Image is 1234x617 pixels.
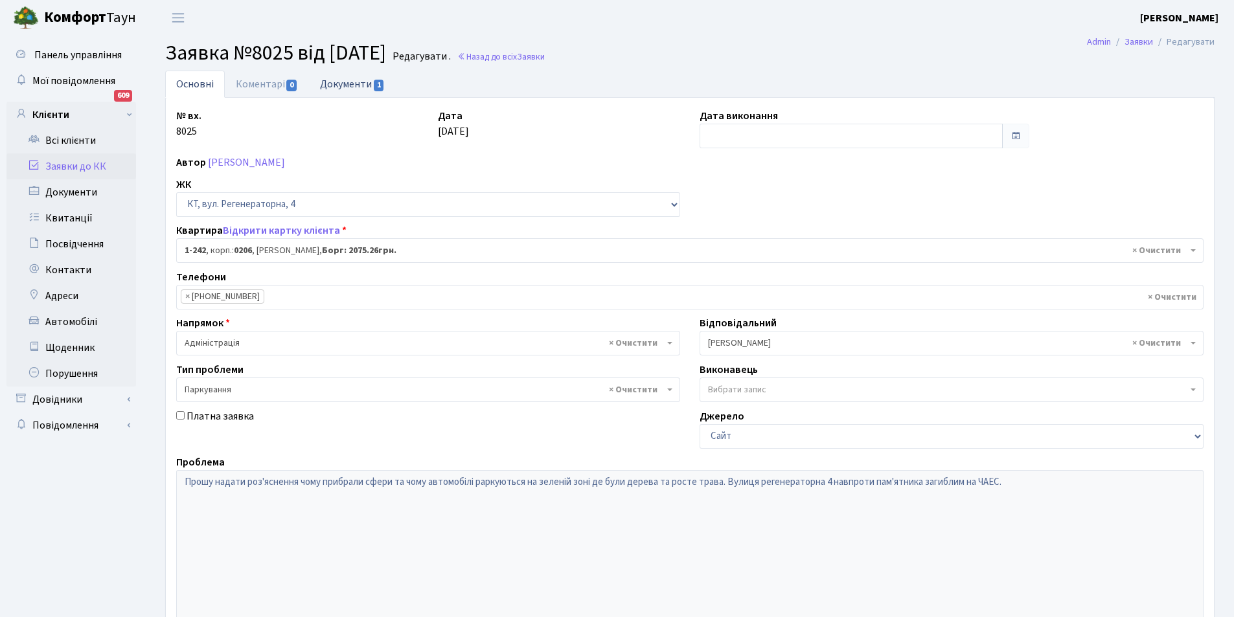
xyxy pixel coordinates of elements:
span: Паркування [176,377,680,402]
span: Адміністрація [176,331,680,355]
span: Видалити всі елементи [1132,244,1181,257]
nav: breadcrumb [1068,28,1234,56]
a: Документи [6,179,136,205]
div: 8025 [166,108,428,148]
a: Повідомлення [6,412,136,438]
span: Видалити всі елементи [1132,337,1181,350]
span: Вибрати запис [708,383,766,396]
b: Борг: 2075.26грн. [322,244,396,257]
span: Адміністрація [185,337,664,350]
a: Порушення [6,361,136,387]
a: Панель управління [6,42,136,68]
span: 1 [374,80,384,91]
label: Квартира [176,223,347,238]
li: (097) 936-75-38 [181,289,264,304]
a: Всі клієнти [6,128,136,153]
label: Відповідальний [700,315,777,331]
button: Переключити навігацію [162,7,194,28]
label: Дата виконання [700,108,778,124]
label: Проблема [176,454,225,470]
a: Контакти [6,257,136,283]
label: Тип проблеми [176,362,244,377]
label: Виконавець [700,362,758,377]
b: 1-242 [185,244,206,257]
a: [PERSON_NAME] [208,155,285,170]
a: Автомобілі [6,309,136,335]
span: Видалити всі елементи [1148,291,1196,304]
a: Клієнти [6,102,136,128]
label: Платна заявка [187,409,254,424]
label: Напрямок [176,315,230,331]
b: [PERSON_NAME] [1140,11,1218,25]
b: 0206 [234,244,252,257]
span: Видалити всі елементи [609,383,657,396]
span: Микитенко І.В. [708,337,1187,350]
span: Панель управління [34,48,122,62]
label: Телефони [176,269,226,285]
a: Квитанції [6,205,136,231]
span: <b>1-242</b>, корп.: <b>0206</b>, Лахно Андрій Миколайович, <b>Борг: 2075.26грн.</b> [185,244,1187,257]
span: Мої повідомлення [32,74,115,88]
span: Заявки [517,50,545,63]
span: 0 [286,80,297,91]
label: Автор [176,155,206,170]
a: [PERSON_NAME] [1140,10,1218,26]
a: Посвідчення [6,231,136,257]
div: [DATE] [428,108,690,148]
span: Таун [44,7,136,29]
a: Admin [1087,35,1111,49]
small: Редагувати . [390,50,451,63]
a: Довідники [6,387,136,412]
span: × [185,290,190,303]
label: ЖК [176,177,191,192]
a: Щоденник [6,335,136,361]
b: Комфорт [44,7,106,28]
a: Адреси [6,283,136,309]
a: Документи [309,71,396,97]
label: № вх. [176,108,201,124]
a: Мої повідомлення609 [6,68,136,94]
span: Видалити всі елементи [609,337,657,350]
a: Заявки [1125,35,1153,49]
span: Микитенко І.В. [700,331,1204,355]
a: Назад до всіхЗаявки [457,50,545,63]
div: 609 [114,90,132,102]
span: Паркування [185,383,664,396]
a: Коментарі [225,71,309,98]
label: Дата [438,108,463,124]
a: Заявки до КК [6,153,136,179]
a: Відкрити картку клієнта [223,223,340,238]
label: Джерело [700,409,744,424]
a: Основні [165,71,225,98]
span: Заявка №8025 від [DATE] [165,38,386,68]
img: logo.png [13,5,39,31]
span: <b>1-242</b>, корп.: <b>0206</b>, Лахно Андрій Миколайович, <b>Борг: 2075.26грн.</b> [176,238,1204,263]
li: Редагувати [1153,35,1215,49]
